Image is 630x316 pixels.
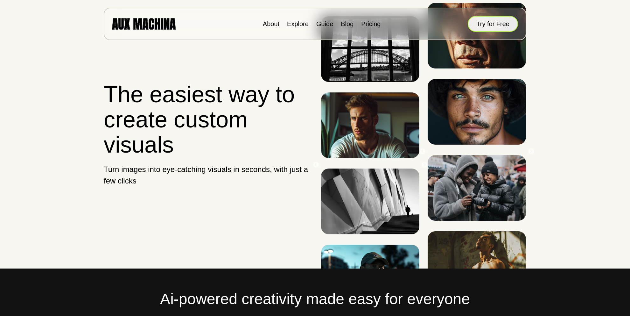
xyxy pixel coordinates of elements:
img: Image [428,231,526,297]
button: Try for Free [468,16,518,32]
img: Image [321,16,419,82]
a: Explore [287,20,309,27]
button: Previous [419,148,426,155]
img: Image [321,245,419,310]
img: Image [321,169,419,234]
a: Guide [316,20,333,27]
img: Image [428,155,526,221]
h1: The easiest way to create custom visuals [104,82,310,158]
a: Blog [341,20,353,27]
img: Image [428,79,526,145]
a: Pricing [361,20,381,27]
a: About [263,20,279,27]
p: Turn images into eye-catching visuals in seconds, with just a few clicks [104,164,310,187]
button: Previous [313,162,319,168]
button: Next [528,148,534,155]
img: Image [321,92,419,158]
h2: Ai-powered creativity made easy for everyone [104,288,526,311]
button: Next [421,162,428,168]
img: AUX MACHINA [112,18,176,29]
